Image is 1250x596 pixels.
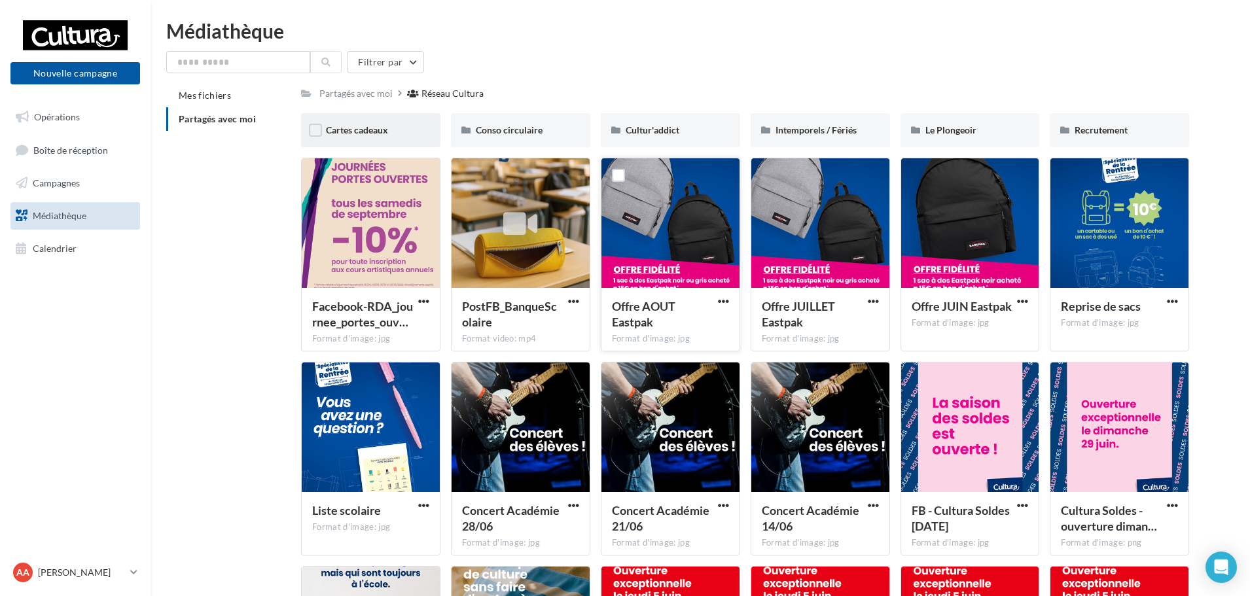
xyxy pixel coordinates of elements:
[1061,537,1178,549] div: Format d'image: png
[1205,552,1237,583] div: Open Intercom Messenger
[312,333,429,345] div: Format d'image: jpg
[10,62,140,84] button: Nouvelle campagne
[312,503,381,517] span: Liste scolaire
[179,113,256,124] span: Partagés avec moi
[8,202,143,230] a: Médiathèque
[912,299,1012,313] span: Offre JUIN Eastpak
[1061,503,1157,533] span: Cultura Soldes - ouverture dimanche
[912,503,1010,533] span: FB - Cultura Soldes juin 2025
[612,333,729,345] div: Format d'image: jpg
[10,560,140,585] a: AA [PERSON_NAME]
[1061,317,1178,329] div: Format d'image: jpg
[33,210,86,221] span: Médiathèque
[8,169,143,197] a: Campagnes
[421,87,484,100] div: Réseau Cultura
[312,521,429,533] div: Format d'image: jpg
[8,103,143,131] a: Opérations
[16,566,29,579] span: AA
[462,503,560,533] span: Concert Académie 28/06
[34,111,80,122] span: Opérations
[33,242,77,253] span: Calendrier
[312,299,413,329] span: Facebook-RDA_journee_portes_ouvertes
[776,124,857,135] span: Intemporels / Fériés
[8,235,143,262] a: Calendrier
[8,136,143,164] a: Boîte de réception
[912,537,1029,549] div: Format d'image: jpg
[762,299,835,329] span: Offre JUILLET Eastpak
[462,333,579,345] div: Format video: mp4
[1061,299,1141,313] span: Reprise de sacs
[612,503,709,533] span: Concert Académie 21/06
[612,299,675,329] span: Offre AOUT Eastpak
[166,21,1234,41] div: Médiathèque
[326,124,388,135] span: Cartes cadeaux
[925,124,976,135] span: Le Plongeoir
[38,566,125,579] p: [PERSON_NAME]
[1075,124,1128,135] span: Recrutement
[912,317,1029,329] div: Format d'image: jpg
[319,87,393,100] div: Partagés avec moi
[33,177,80,188] span: Campagnes
[626,124,679,135] span: Cultur'addict
[612,537,729,549] div: Format d'image: jpg
[762,503,859,533] span: Concert Académie 14/06
[462,299,557,329] span: PostFB_BanqueScolaire
[462,537,579,549] div: Format d'image: jpg
[33,144,108,155] span: Boîte de réception
[476,124,543,135] span: Conso circulaire
[762,537,879,549] div: Format d'image: jpg
[762,333,879,345] div: Format d'image: jpg
[179,90,231,101] span: Mes fichiers
[347,51,424,73] button: Filtrer par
